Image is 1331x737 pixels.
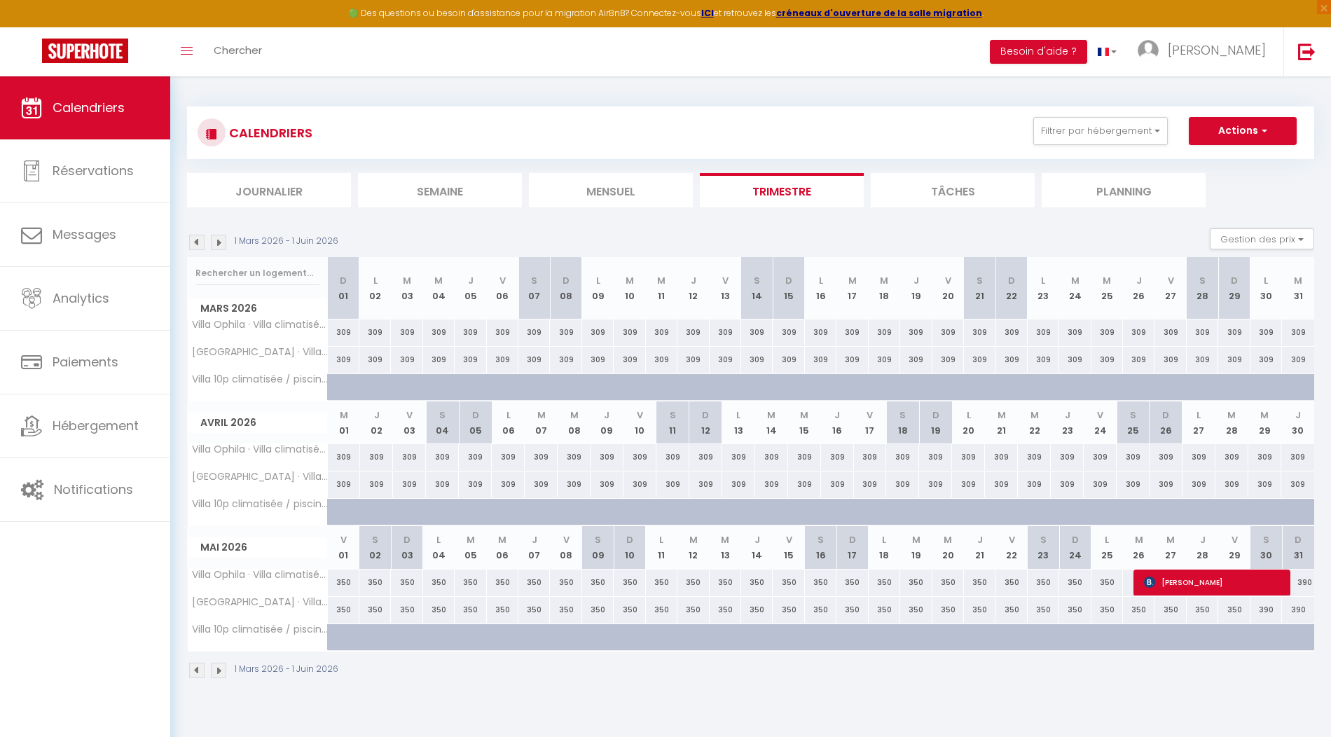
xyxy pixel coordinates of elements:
[1042,173,1206,207] li: Planning
[614,526,645,569] th: 10
[190,347,330,357] span: [GEOGRAPHIC_DATA] · Villa climatisée 8 personnes avec piscine chauffée
[886,401,919,444] th: 18
[773,347,804,373] div: 309
[525,471,558,497] div: 309
[952,401,985,444] th: 20
[1250,257,1282,319] th: 30
[1154,319,1186,345] div: 309
[563,274,570,287] abbr: D
[1084,444,1117,470] div: 309
[328,257,359,319] th: 01
[1130,408,1136,422] abbr: S
[1264,274,1268,287] abbr: L
[426,401,459,444] th: 04
[360,471,393,497] div: 309
[499,274,506,287] abbr: V
[1248,444,1281,470] div: 309
[899,408,906,422] abbr: S
[1182,444,1215,470] div: 309
[722,471,755,497] div: 309
[1294,274,1302,287] abbr: M
[964,347,995,373] div: 309
[945,274,951,287] abbr: V
[1281,444,1314,470] div: 309
[1059,257,1091,319] th: 24
[952,444,985,470] div: 309
[340,274,347,287] abbr: D
[995,319,1027,345] div: 309
[657,274,665,287] abbr: M
[1250,347,1282,373] div: 309
[623,471,656,497] div: 309
[423,526,455,569] th: 04
[776,7,982,19] a: créneaux d'ouverture de la salle migration
[1199,274,1206,287] abbr: S
[637,408,643,422] abbr: V
[1210,228,1314,249] button: Gestion des prix
[819,274,823,287] abbr: L
[529,173,693,207] li: Mensuel
[886,444,919,470] div: 309
[900,347,932,373] div: 309
[214,43,262,57] span: Chercher
[932,347,964,373] div: 309
[558,471,591,497] div: 309
[53,226,116,243] span: Messages
[1117,444,1150,470] div: 309
[459,471,492,497] div: 309
[492,444,525,470] div: 309
[506,408,511,422] abbr: L
[434,274,443,287] abbr: M
[990,40,1087,64] button: Besoin d'aide ?
[423,319,455,345] div: 309
[710,526,741,569] th: 13
[328,401,361,444] th: 01
[1282,319,1314,345] div: 309
[1218,347,1250,373] div: 309
[614,257,645,319] th: 10
[455,526,486,569] th: 05
[459,401,492,444] th: 05
[785,274,792,287] abbr: D
[1051,471,1084,497] div: 309
[805,347,836,373] div: 309
[42,39,128,63] img: Super Booking
[932,319,964,345] div: 309
[741,319,773,345] div: 309
[11,6,53,48] button: Ouvrir le widget de chat LiveChat
[1250,319,1282,345] div: 309
[439,408,446,422] abbr: S
[995,257,1027,319] th: 22
[487,257,518,319] th: 06
[1071,274,1080,287] abbr: M
[880,274,888,287] abbr: M
[656,444,689,470] div: 309
[614,347,645,373] div: 309
[1018,444,1051,470] div: 309
[203,27,273,76] a: Chercher
[1030,408,1039,422] abbr: M
[359,347,391,373] div: 309
[964,319,995,345] div: 309
[582,526,614,569] th: 09
[800,408,808,422] abbr: M
[582,319,614,345] div: 309
[977,274,983,287] abbr: S
[646,319,677,345] div: 309
[900,319,932,345] div: 309
[919,471,952,497] div: 309
[886,471,919,497] div: 309
[1051,401,1084,444] th: 23
[518,347,550,373] div: 309
[393,444,426,470] div: 309
[1059,347,1091,373] div: 309
[525,444,558,470] div: 309
[722,444,755,470] div: 309
[1028,319,1059,345] div: 309
[518,257,550,319] th: 07
[754,274,760,287] abbr: S
[455,319,486,345] div: 309
[952,471,985,497] div: 309
[656,401,689,444] th: 11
